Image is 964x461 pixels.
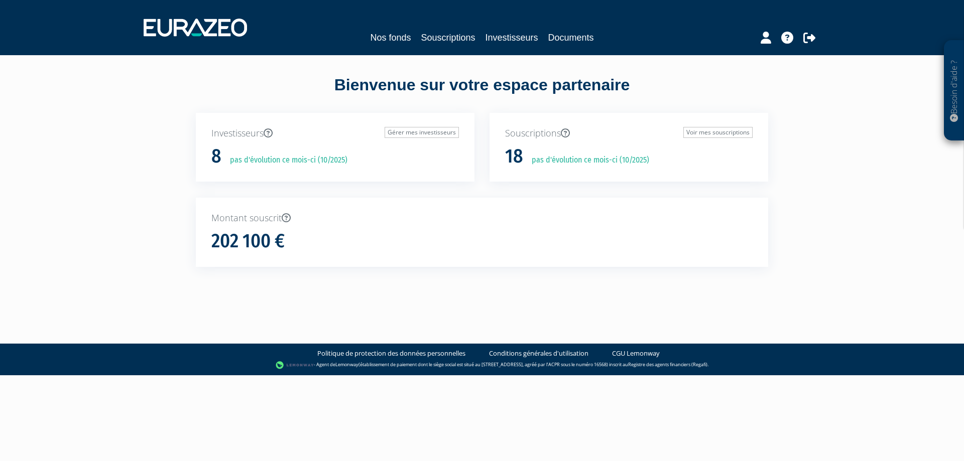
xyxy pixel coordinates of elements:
[683,127,753,138] a: Voir mes souscriptions
[948,46,960,136] p: Besoin d'aide ?
[317,349,465,358] a: Politique de protection des données personnelles
[144,19,247,37] img: 1732889491-logotype_eurazeo_blanc_rvb.png
[628,361,707,368] a: Registre des agents financiers (Regafi)
[505,146,523,167] h1: 18
[335,361,358,368] a: Lemonway
[489,349,588,358] a: Conditions générales d'utilisation
[548,31,594,45] a: Documents
[612,349,660,358] a: CGU Lemonway
[370,31,411,45] a: Nos fonds
[10,360,954,370] div: - Agent de (établissement de paiement dont le siège social est situé au [STREET_ADDRESS], agréé p...
[385,127,459,138] a: Gérer mes investisseurs
[211,127,459,140] p: Investisseurs
[211,231,285,252] h1: 202 100 €
[525,155,649,166] p: pas d'évolution ce mois-ci (10/2025)
[486,31,538,45] a: Investisseurs
[223,155,347,166] p: pas d'évolution ce mois-ci (10/2025)
[211,146,221,167] h1: 8
[421,31,475,45] a: Souscriptions
[505,127,753,140] p: Souscriptions
[188,74,776,113] div: Bienvenue sur votre espace partenaire
[276,360,314,370] img: logo-lemonway.png
[211,212,753,225] p: Montant souscrit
